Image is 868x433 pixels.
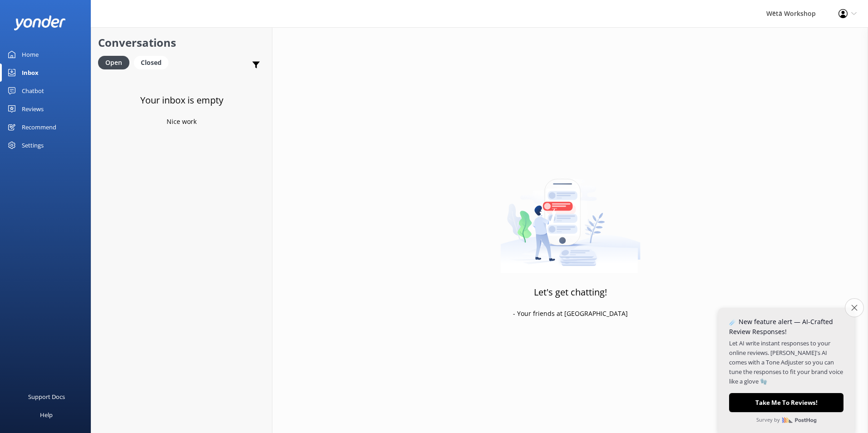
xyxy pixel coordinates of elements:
[140,93,223,108] h3: Your inbox is empty
[22,64,39,82] div: Inbox
[167,117,197,127] p: Nice work
[22,45,39,64] div: Home
[14,15,66,30] img: yonder-white-logo.png
[98,34,265,51] h2: Conversations
[513,309,628,319] p: - Your friends at [GEOGRAPHIC_DATA]
[534,285,607,300] h3: Let's get chatting!
[98,56,129,69] div: Open
[22,100,44,118] div: Reviews
[22,136,44,154] div: Settings
[134,57,173,67] a: Closed
[22,82,44,100] div: Chatbot
[22,118,56,136] div: Recommend
[98,57,134,67] a: Open
[28,388,65,406] div: Support Docs
[40,406,53,424] div: Help
[500,160,641,273] img: artwork of a man stealing a conversation from at giant smartphone
[134,56,168,69] div: Closed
